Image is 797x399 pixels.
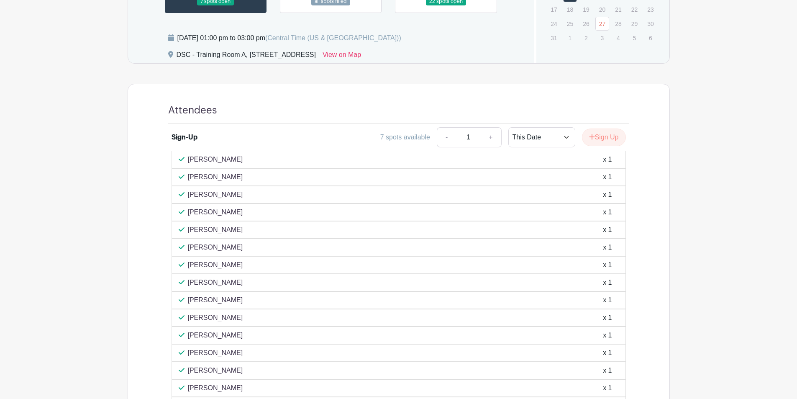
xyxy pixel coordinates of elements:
[188,366,243,376] p: [PERSON_NAME]
[628,17,641,30] p: 29
[563,31,577,44] p: 1
[582,129,626,146] button: Sign Up
[188,242,243,252] p: [PERSON_NAME]
[547,31,561,44] p: 31
[563,17,577,30] p: 25
[579,31,593,44] p: 2
[603,242,612,252] div: x 1
[603,383,612,393] div: x 1
[480,127,501,147] a: +
[603,348,612,358] div: x 1
[547,17,561,30] p: 24
[603,330,612,340] div: x 1
[643,17,657,30] p: 30
[177,50,316,63] div: DSC - Training Room A, [STREET_ADDRESS]
[437,127,456,147] a: -
[611,31,625,44] p: 4
[188,207,243,217] p: [PERSON_NAME]
[188,190,243,200] p: [PERSON_NAME]
[603,207,612,217] div: x 1
[380,132,430,142] div: 7 spots available
[603,366,612,376] div: x 1
[611,3,625,16] p: 21
[603,154,612,165] div: x 1
[603,190,612,200] div: x 1
[323,50,361,63] a: View on Map
[603,313,612,323] div: x 1
[628,3,641,16] p: 22
[188,172,243,182] p: [PERSON_NAME]
[579,3,593,16] p: 19
[547,3,561,16] p: 17
[603,225,612,235] div: x 1
[188,154,243,165] p: [PERSON_NAME]
[172,132,197,142] div: Sign-Up
[603,172,612,182] div: x 1
[603,278,612,288] div: x 1
[265,34,401,41] span: (Central Time (US & [GEOGRAPHIC_DATA]))
[188,295,243,305] p: [PERSON_NAME]
[188,383,243,393] p: [PERSON_NAME]
[188,330,243,340] p: [PERSON_NAME]
[168,104,217,116] h4: Attendees
[188,278,243,288] p: [PERSON_NAME]
[603,295,612,305] div: x 1
[188,260,243,270] p: [PERSON_NAME]
[643,3,657,16] p: 23
[188,225,243,235] p: [PERSON_NAME]
[177,33,401,43] div: [DATE] 01:00 pm to 03:00 pm
[643,31,657,44] p: 6
[595,17,609,31] a: 27
[595,31,609,44] p: 3
[188,313,243,323] p: [PERSON_NAME]
[628,31,641,44] p: 5
[579,17,593,30] p: 26
[188,348,243,358] p: [PERSON_NAME]
[563,3,577,16] p: 18
[603,260,612,270] div: x 1
[595,3,609,16] p: 20
[611,17,625,30] p: 28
